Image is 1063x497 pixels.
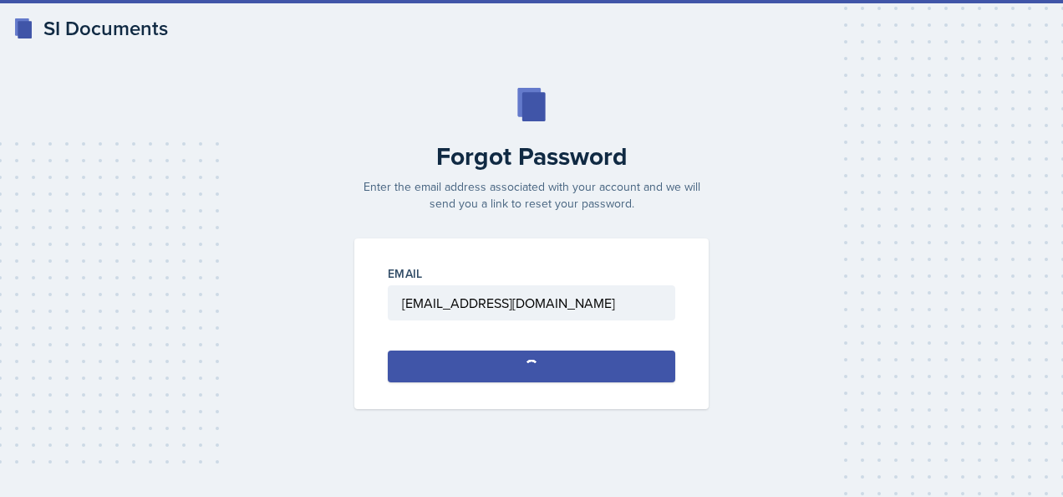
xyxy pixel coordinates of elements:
a: SI Documents [13,13,168,44]
h2: Forgot Password [344,141,719,172]
input: Email [388,285,675,320]
p: Enter the email address associated with your account and we will send you a link to reset your pa... [344,178,719,212]
label: Email [388,265,423,282]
